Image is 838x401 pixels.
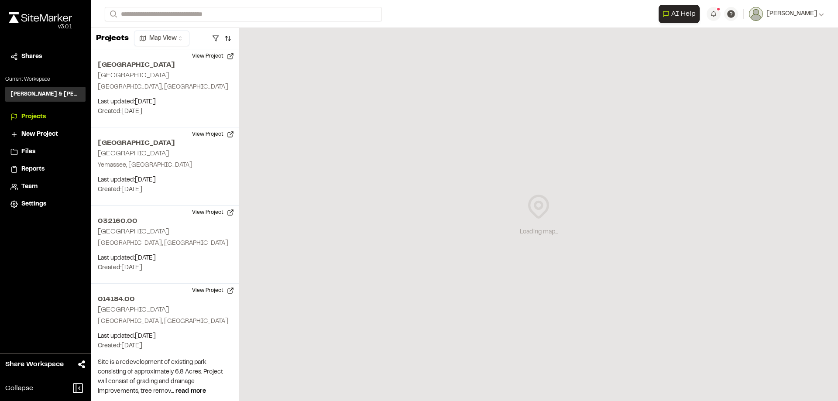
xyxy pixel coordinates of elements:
a: New Project [10,130,80,139]
span: Files [21,147,35,157]
p: [GEOGRAPHIC_DATA], [GEOGRAPHIC_DATA] [98,82,232,92]
button: View Project [187,284,239,298]
p: Yemassee, [GEOGRAPHIC_DATA] [98,161,232,170]
h2: [GEOGRAPHIC_DATA] [98,138,232,148]
p: Site is a redevelopment of existing park consisting of approximately 6.8 Acres. Project will cons... [98,358,232,396]
h2: 032160.00 [98,216,232,226]
button: View Project [187,49,239,63]
img: rebrand.png [9,12,72,23]
a: Reports [10,165,80,174]
div: Open AI Assistant [659,5,703,23]
span: Shares [21,52,42,62]
p: Last updated: [DATE] [98,332,232,341]
span: read more [175,389,206,394]
p: Last updated: [DATE] [98,175,232,185]
p: Projects [96,33,129,45]
span: Reports [21,165,45,174]
span: Collapse [5,383,33,394]
p: [GEOGRAPHIC_DATA], [GEOGRAPHIC_DATA] [98,317,232,326]
button: View Project [187,206,239,219]
p: Created: [DATE] [98,341,232,351]
p: [GEOGRAPHIC_DATA], [GEOGRAPHIC_DATA] [98,239,232,248]
h2: [GEOGRAPHIC_DATA] [98,307,169,313]
p: Created: [DATE] [98,263,232,273]
h2: [GEOGRAPHIC_DATA] [98,151,169,157]
p: Current Workspace [5,75,86,83]
a: Shares [10,52,80,62]
h3: [PERSON_NAME] & [PERSON_NAME] Inc. [10,90,80,98]
button: [PERSON_NAME] [749,7,824,21]
h2: [GEOGRAPHIC_DATA] [98,72,169,79]
h2: [GEOGRAPHIC_DATA] [98,60,232,70]
h2: 014184.00 [98,294,232,305]
p: Last updated: [DATE] [98,254,232,263]
span: Settings [21,199,46,209]
button: Search [105,7,120,21]
button: View Project [187,127,239,141]
h2: [GEOGRAPHIC_DATA] [98,229,169,235]
img: User [749,7,763,21]
a: Files [10,147,80,157]
a: Projects [10,112,80,122]
p: Created: [DATE] [98,185,232,195]
span: AI Help [671,9,696,19]
div: Loading map... [520,227,558,237]
a: Team [10,182,80,192]
button: Open AI Assistant [659,5,700,23]
span: [PERSON_NAME] [766,9,817,19]
div: Oh geez...please don't... [9,23,72,31]
span: Team [21,182,38,192]
span: Projects [21,112,46,122]
span: New Project [21,130,58,139]
p: Created: [DATE] [98,107,232,117]
span: Share Workspace [5,359,64,370]
p: Last updated: [DATE] [98,97,232,107]
a: Settings [10,199,80,209]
